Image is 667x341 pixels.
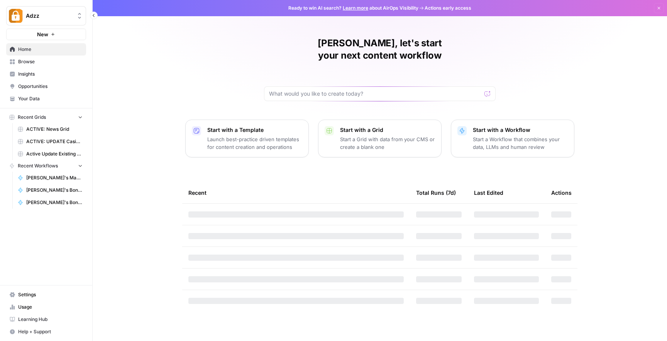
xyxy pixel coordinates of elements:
[6,93,86,105] a: Your Data
[18,46,83,53] span: Home
[9,9,23,23] img: Adzz Logo
[26,199,83,206] span: [PERSON_NAME]'s Bonus Text Creation + Language
[288,5,418,12] span: Ready to win AI search? about AirOps Visibility
[26,12,73,20] span: Adzz
[416,182,456,203] div: Total Runs (7d)
[6,289,86,301] a: Settings
[551,182,572,203] div: Actions
[207,126,302,134] p: Start with a Template
[6,68,86,80] a: Insights
[14,172,86,184] a: [PERSON_NAME]'s Master: NoDeposit
[264,37,496,62] h1: [PERSON_NAME], let's start your next content workflow
[26,138,83,145] span: ACTIVE: UPDATE Casino Reviews
[343,5,368,11] a: Learn more
[269,90,481,98] input: What would you like to create today?
[26,126,83,133] span: ACTIVE: News Grid
[207,135,302,151] p: Launch best-practice driven templates for content creation and operations
[18,291,83,298] span: Settings
[340,126,435,134] p: Start with a Grid
[474,182,503,203] div: Last Edited
[185,120,309,157] button: Start with a TemplateLaunch best-practice driven templates for content creation and operations
[6,301,86,313] a: Usage
[18,316,83,323] span: Learning Hub
[340,135,435,151] p: Start a Grid with data from your CMS or create a blank one
[18,162,58,169] span: Recent Workflows
[14,196,86,209] a: [PERSON_NAME]'s Bonus Text Creation + Language
[26,150,83,157] span: Active Update Existing Post
[6,43,86,56] a: Home
[18,114,46,121] span: Recent Grids
[6,56,86,68] a: Browse
[318,120,442,157] button: Start with a GridStart a Grid with data from your CMS or create a blank one
[473,126,568,134] p: Start with a Workflow
[188,182,404,203] div: Recent
[14,148,86,160] a: Active Update Existing Post
[26,187,83,194] span: [PERSON_NAME]'s Bonus Text Creation [PERSON_NAME]
[18,58,83,65] span: Browse
[6,29,86,40] button: New
[37,30,48,38] span: New
[18,71,83,78] span: Insights
[473,135,568,151] p: Start a Workflow that combines your data, LLMs and human review
[6,326,86,338] button: Help + Support
[18,95,83,102] span: Your Data
[6,6,86,25] button: Workspace: Adzz
[18,83,83,90] span: Opportunities
[6,111,86,123] button: Recent Grids
[451,120,574,157] button: Start with a WorkflowStart a Workflow that combines your data, LLMs and human review
[14,135,86,148] a: ACTIVE: UPDATE Casino Reviews
[6,80,86,93] a: Opportunities
[26,174,83,181] span: [PERSON_NAME]'s Master: NoDeposit
[18,328,83,335] span: Help + Support
[6,160,86,172] button: Recent Workflows
[18,304,83,311] span: Usage
[425,5,471,12] span: Actions early access
[14,123,86,135] a: ACTIVE: News Grid
[14,184,86,196] a: [PERSON_NAME]'s Bonus Text Creation [PERSON_NAME]
[6,313,86,326] a: Learning Hub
